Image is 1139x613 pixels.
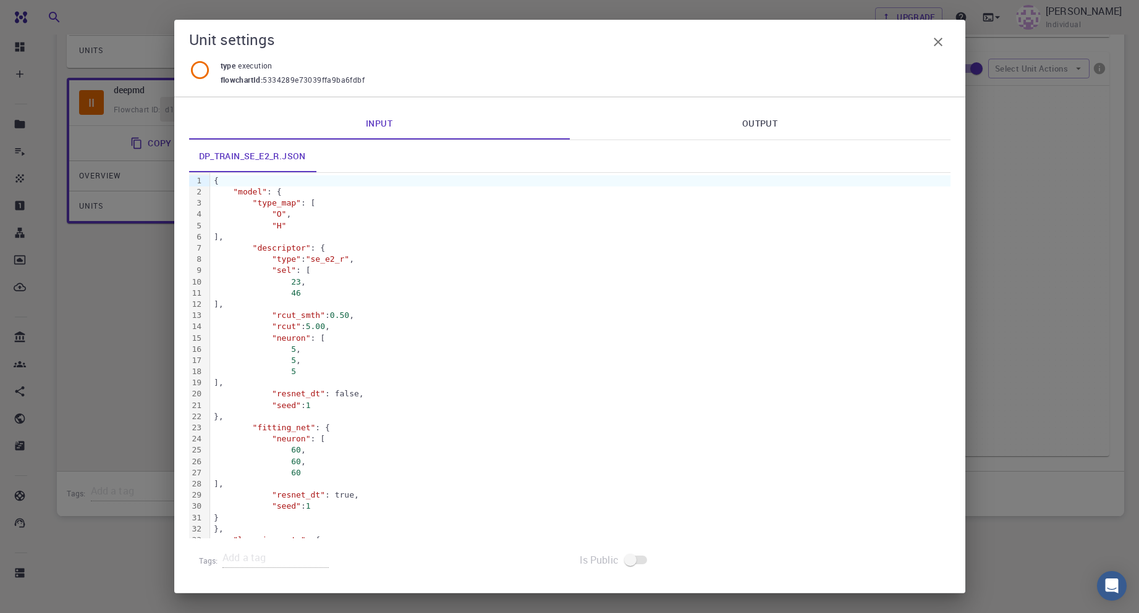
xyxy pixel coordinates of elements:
span: "resnet_dt" [272,389,325,398]
div: 11 [189,288,204,299]
span: 60 [291,457,301,466]
div: 28 [189,478,204,490]
div: , [210,444,951,456]
span: 46 [291,288,301,298]
span: "H" [272,221,286,230]
span: "neuron" [272,434,311,443]
span: 5 [291,344,296,354]
span: "O" [272,209,286,219]
span: execution [238,60,277,70]
div: 1 [189,175,204,186]
div: }, [210,411,951,422]
span: "seed" [272,401,301,410]
div: 23 [189,422,204,433]
div: ], [210,299,951,310]
div: : { [210,186,951,198]
div: 8 [189,254,204,265]
span: "rcut" [272,322,301,331]
a: Output [570,107,951,140]
span: 5334289e73039ffa9ba6fdbf [263,74,365,86]
div: 2 [189,186,204,198]
span: 1 [306,401,311,410]
div: 21 [189,400,204,411]
span: Is Public [580,553,619,567]
div: 16 [189,344,204,355]
div: : { [210,243,951,254]
div: : true, [210,490,951,501]
div: ], [210,478,951,490]
div: 25 [189,444,204,456]
h5: Unit settings [189,30,275,49]
div: { [210,175,951,186]
div: 12 [189,299,204,310]
div: 30 [189,501,204,512]
div: 15 [189,333,204,344]
div: , [210,277,951,288]
div: 24 [189,433,204,444]
div: : , [210,310,951,321]
div: 29 [189,490,204,501]
div: Open Intercom Messenger [1097,571,1127,601]
div: : [210,400,951,411]
span: "seed" [272,501,301,511]
div: : { [210,535,951,546]
div: : [ [210,433,951,444]
div: ], [210,377,951,388]
span: "descriptor" [253,243,311,252]
span: 1 [306,501,311,511]
div: 5 [189,220,204,231]
div: }, [210,523,951,535]
span: flowchartId : [221,74,263,86]
span: "neuron" [272,333,311,343]
div: 33 [189,535,204,546]
span: "type_map" [253,198,301,207]
div: 9 [189,265,204,276]
div: : { [210,422,951,433]
div: : false, [210,388,951,399]
div: , [210,355,951,366]
span: type [221,60,239,70]
span: "learning_rate" [233,535,305,544]
span: 23 [291,277,301,286]
span: "sel" [272,265,296,275]
div: 18 [189,366,204,377]
input: Add a tag [222,548,329,568]
div: : [210,501,951,512]
div: 19 [189,377,204,388]
div: 17 [189,355,204,366]
span: 60 [291,445,301,454]
div: 26 [189,456,204,467]
span: 0.50 [330,311,349,320]
span: 지원 [32,8,51,20]
div: 27 [189,467,204,478]
a: Input [189,107,570,140]
div: ], [210,231,951,243]
div: 14 [189,321,204,332]
span: 5.00 [306,322,325,331]
div: } [210,512,951,523]
span: "resnet_dt" [272,490,325,499]
span: "fitting_net" [253,423,316,432]
span: "rcut_smth" [272,311,325,320]
span: "type" [272,254,301,264]
div: 6 [189,231,204,243]
div: 13 [189,310,204,321]
div: , [210,344,951,355]
div: : [ [210,333,951,344]
a: dp_train_se_e2_r.json [189,140,316,172]
div: 20 [189,388,204,399]
div: : , [210,254,951,265]
span: 5 [291,367,296,376]
span: 60 [291,468,301,477]
div: 10 [189,277,204,288]
div: 32 [189,523,204,535]
div: 22 [189,411,204,422]
span: "model" [233,187,267,196]
div: : [ [210,265,951,276]
div: 3 [189,198,204,209]
div: , [210,456,951,467]
div: : , [210,321,951,332]
div: : [ [210,198,951,209]
div: 31 [189,512,204,523]
div: 4 [189,209,204,220]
